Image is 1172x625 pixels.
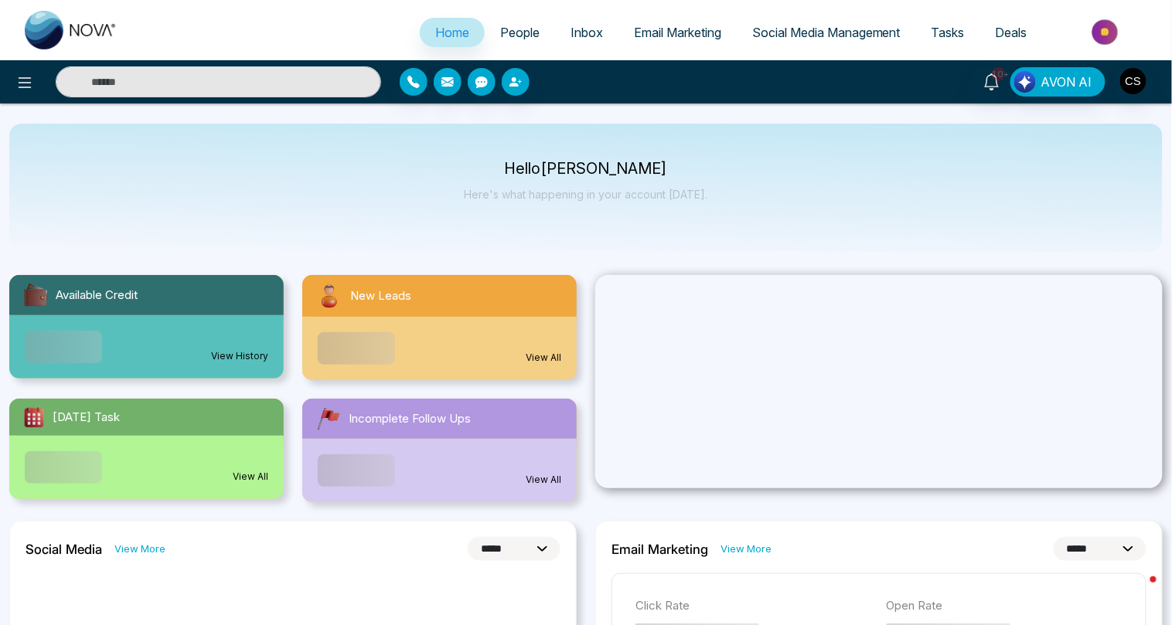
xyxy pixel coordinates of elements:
p: Here's what happening in your account [DATE]. [465,188,708,201]
a: Home [420,18,485,47]
span: New Leads [350,287,411,305]
span: 10+ [992,67,1006,81]
h2: Social Media [26,542,102,557]
span: Email Marketing [634,25,721,40]
a: Incomplete Follow UpsView All [293,399,586,502]
span: Inbox [571,25,603,40]
span: Social Media Management [752,25,901,40]
img: Lead Flow [1014,71,1036,93]
a: 10+ [973,67,1010,94]
img: Nova CRM Logo [25,11,118,49]
img: followUps.svg [315,405,342,433]
a: Tasks [916,18,980,47]
img: User Avatar [1120,68,1146,94]
a: Email Marketing [618,18,737,47]
p: Hello [PERSON_NAME] [465,162,708,175]
span: AVON AI [1041,73,1092,91]
a: View All [233,470,268,484]
img: todayTask.svg [22,405,46,430]
a: Inbox [555,18,618,47]
img: newLeads.svg [315,281,344,311]
iframe: Intercom live chat [1119,572,1157,610]
a: Deals [980,18,1043,47]
span: Available Credit [56,287,138,304]
span: People [500,25,540,40]
button: AVON AI [1010,67,1106,97]
span: [DATE] Task [53,409,120,426]
p: Click Rate [635,597,871,615]
p: Open Rate [887,597,1123,615]
img: Market-place.gif [1051,15,1163,49]
a: View More [114,542,165,556]
a: View History [211,349,268,363]
a: View More [721,542,772,556]
a: View All [526,473,561,487]
a: Social Media Management [737,18,916,47]
h2: Email Marketing [612,542,708,557]
a: View All [526,351,561,365]
a: New LeadsView All [293,275,586,380]
span: Home [435,25,469,40]
span: Incomplete Follow Ups [349,410,471,428]
a: People [485,18,555,47]
img: availableCredit.svg [22,281,49,309]
span: Deals [996,25,1027,40]
span: Tasks [932,25,965,40]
